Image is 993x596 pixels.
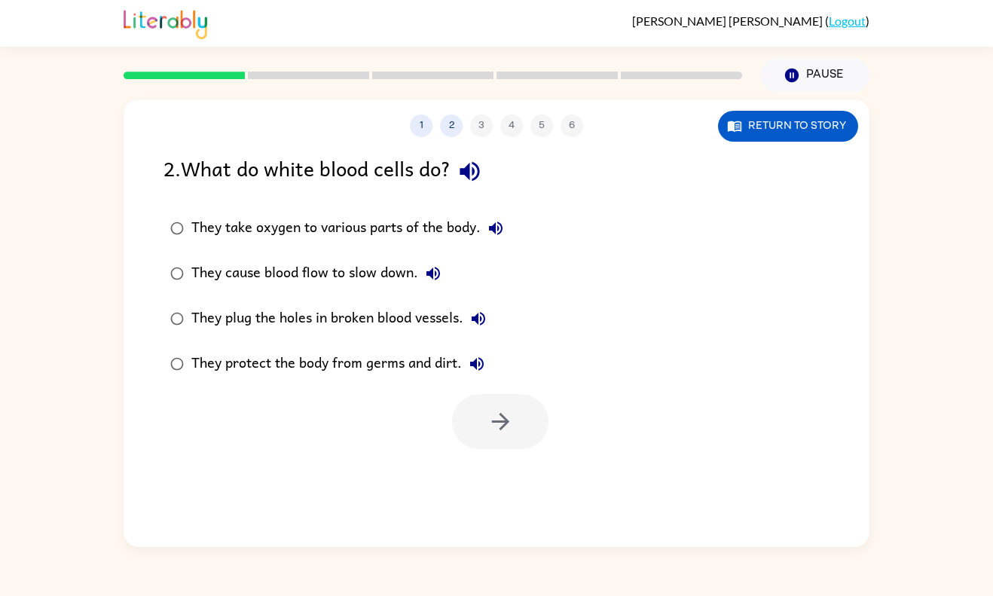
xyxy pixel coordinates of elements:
[632,14,869,28] div: ( )
[829,14,866,28] a: Logout
[440,115,463,137] button: 2
[191,213,511,243] div: They take oxygen to various parts of the body.
[481,213,511,243] button: They take oxygen to various parts of the body.
[191,258,448,289] div: They cause blood flow to slow down.
[124,6,207,39] img: Literably
[718,111,858,142] button: Return to story
[191,349,492,379] div: They protect the body from germs and dirt.
[760,58,869,93] button: Pause
[463,304,493,334] button: They plug the holes in broken blood vessels.
[462,349,492,379] button: They protect the body from germs and dirt.
[191,304,493,334] div: They plug the holes in broken blood vessels.
[418,258,448,289] button: They cause blood flow to slow down.
[410,115,432,137] button: 1
[163,152,830,191] div: 2 . What do white blood cells do?
[632,14,825,28] span: [PERSON_NAME] [PERSON_NAME]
